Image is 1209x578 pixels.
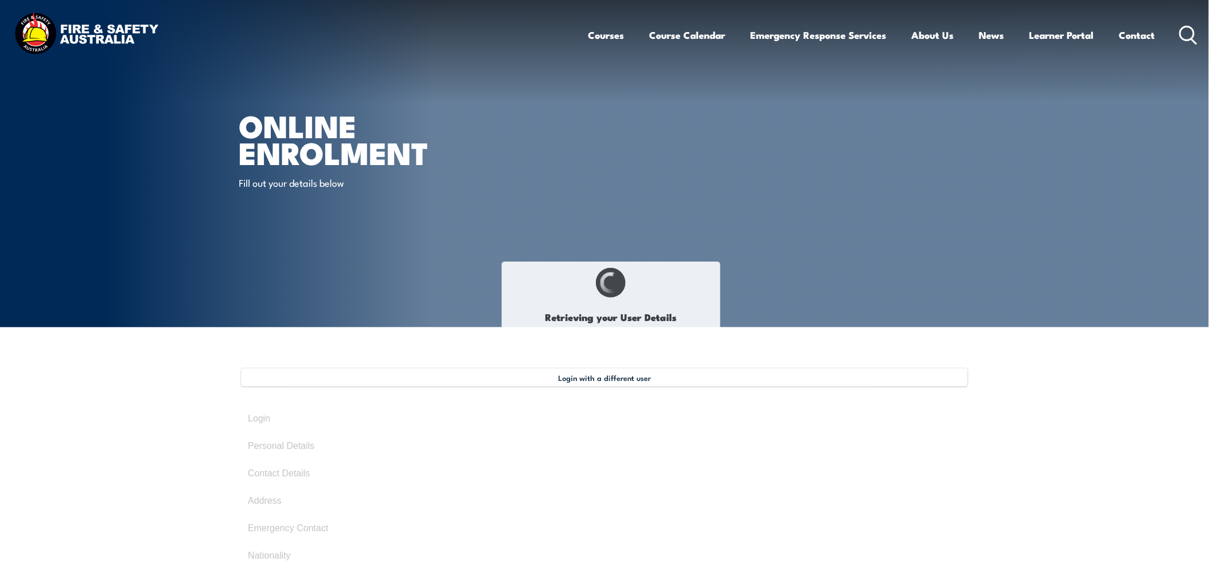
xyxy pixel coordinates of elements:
[979,20,1004,50] a: News
[751,20,887,50] a: Emergency Response Services
[589,20,624,50] a: Courses
[1119,20,1155,50] a: Contact
[912,20,954,50] a: About Us
[508,304,714,331] h1: Retrieving your User Details
[1030,20,1094,50] a: Learner Portal
[650,20,726,50] a: Course Calendar
[239,176,447,189] p: Fill out your details below
[558,373,651,382] span: Login with a different user
[239,112,521,165] h1: Online Enrolment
